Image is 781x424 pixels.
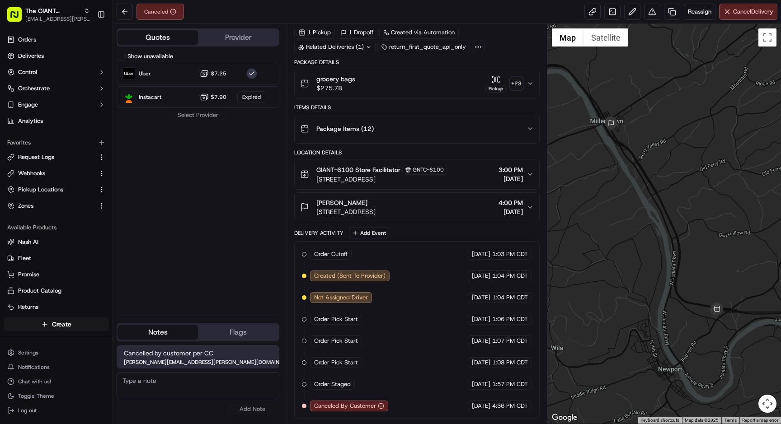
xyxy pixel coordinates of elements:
[127,52,173,61] label: Show unavailable
[211,70,226,77] span: $7.25
[4,81,109,96] button: Orchestrate
[314,380,351,388] span: Order Staged
[123,91,135,103] img: Instacart
[154,89,165,100] button: Start new chat
[294,149,539,156] div: Location Details
[7,270,105,279] a: Promise
[4,300,109,314] button: Returns
[237,91,266,103] div: Expired
[7,153,94,161] a: Request Logs
[18,68,37,76] span: Control
[492,272,528,280] span: 1:04 PM CDT
[550,412,579,424] img: Google
[316,198,367,207] span: [PERSON_NAME]
[7,303,105,311] a: Returns
[316,124,374,133] span: Package Items ( 12 )
[9,131,24,146] img: Matthew Saporito
[18,287,61,295] span: Product Catalog
[485,75,507,93] button: Pickup
[41,95,124,103] div: We're available if you need us!
[4,135,109,150] div: Favorites
[4,346,109,359] button: Settings
[18,140,25,148] img: 1736555255976-a54dd68f-1ca7-489b-9aae-adbdc363a1c4
[198,325,278,340] button: Flags
[4,150,109,164] button: Request Logs
[472,337,490,345] span: [DATE]
[294,26,335,39] div: 1 Pickup
[7,186,94,194] a: Pickup Locations
[4,49,109,63] a: Deliveries
[4,390,109,402] button: Toggle Theme
[742,418,778,423] a: Report a map error
[499,198,523,207] span: 4:00 PM
[758,28,776,47] button: Toggle fullscreen view
[314,294,368,302] span: Not Assigned Driver
[7,254,105,262] a: Fleet
[4,4,94,25] button: The GIANT Company[EMAIL_ADDRESS][PERSON_NAME][DOMAIN_NAME]
[18,363,50,371] span: Notifications
[7,202,94,210] a: Zones
[9,156,24,170] img: Matthew Saporito
[18,153,54,161] span: Request Logs
[314,337,358,345] span: Order Pick Start
[316,84,355,93] span: $275.78
[316,175,447,184] span: [STREET_ADDRESS]
[294,59,539,66] div: Package Details
[18,254,31,262] span: Fleet
[379,26,459,39] a: Created via Automation
[758,395,776,413] button: Map camera controls
[80,140,99,147] span: [DATE]
[198,30,278,45] button: Provider
[80,164,99,172] span: [DATE]
[28,140,73,147] span: [PERSON_NAME]
[294,41,376,53] div: Related Deliveries (1)
[4,251,109,266] button: Fleet
[295,114,539,143] button: Package Items (12)
[472,294,490,302] span: [DATE]
[18,36,36,44] span: Orders
[413,166,444,173] span: GNTC-6100
[499,165,523,174] span: 3:00 PM
[25,15,90,23] span: [EMAIL_ADDRESS][PERSON_NAME][DOMAIN_NAME]
[4,361,109,373] button: Notifications
[316,75,355,84] span: grocery bags
[18,407,37,414] span: Log out
[337,26,377,39] div: 1 Dropoff
[139,93,161,101] span: Instacart
[294,229,343,237] div: Delivery Activity
[18,186,63,194] span: Pickup Locations
[492,315,528,323] span: 1:06 PM CDT
[685,418,719,423] span: Map data ©2025
[295,193,539,222] button: [PERSON_NAME][STREET_ADDRESS]4:00 PM[DATE]
[18,169,45,177] span: Webhooks
[4,317,109,331] button: Create
[4,114,109,128] a: Analytics
[492,294,528,302] span: 1:04 PM CDT
[472,359,490,367] span: [DATE]
[18,270,39,279] span: Promise
[25,6,80,15] span: The GIANT Company
[4,65,109,79] button: Control
[499,174,523,183] span: [DATE]
[18,84,50,93] span: Orchestrate
[18,392,54,400] span: Toggle Theme
[90,224,109,231] span: Pylon
[4,33,109,47] a: Orders
[139,70,151,77] span: Uber
[4,235,109,249] button: Nash AI
[123,68,135,79] img: Uber
[314,402,376,410] span: Canceled By Customer
[492,359,528,367] span: 1:08 PM CDT
[492,402,528,410] span: 4:36 PM CDT
[18,165,25,172] img: 1736555255976-a54dd68f-1ca7-489b-9aae-adbdc363a1c4
[24,58,163,68] input: Got a question? Start typing here...
[18,202,33,210] span: Zones
[76,203,84,210] div: 💻
[724,418,737,423] a: Terms (opens in new tab)
[316,207,376,216] span: [STREET_ADDRESS]
[19,86,35,103] img: 3855928211143_97847f850aaaf9af0eff_72.jpg
[314,250,348,258] span: Order Cutoff
[41,86,148,95] div: Start new chat
[136,4,184,20] div: Canceled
